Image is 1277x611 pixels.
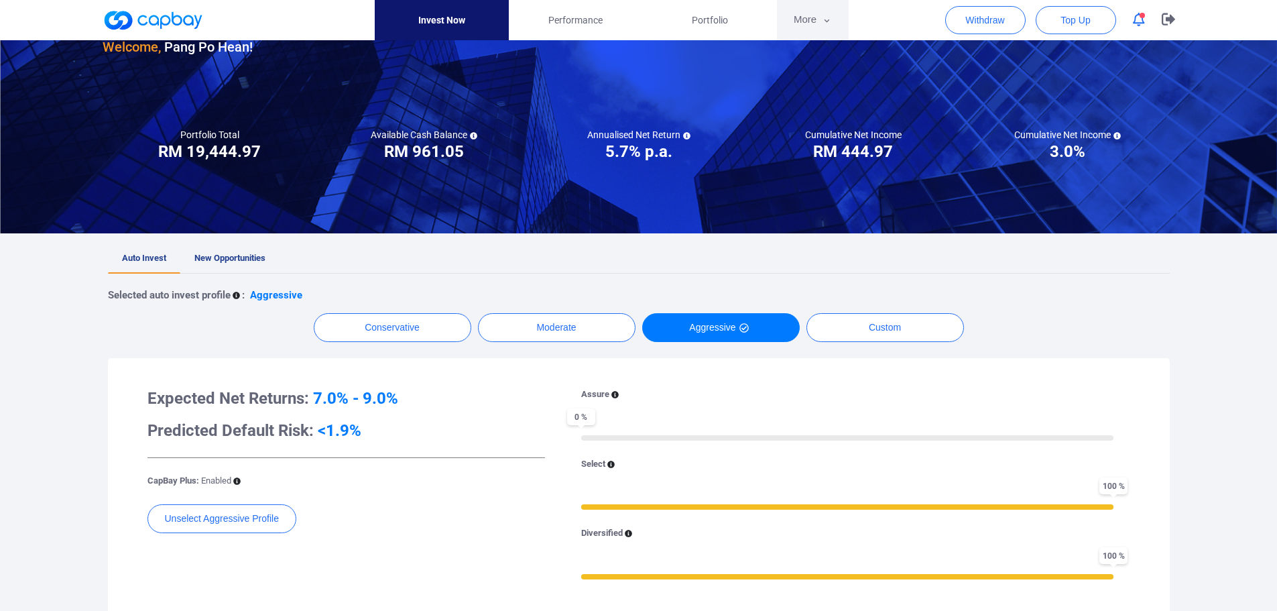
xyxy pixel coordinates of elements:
span: New Opportunities [194,253,265,263]
h5: Available Cash Balance [371,129,477,141]
span: 7.0% - 9.0% [313,389,398,408]
h3: 3.0% [1050,141,1085,162]
p: Assure [581,388,609,402]
span: Top Up [1060,13,1090,27]
span: <1.9% [318,421,361,440]
span: 100 % [1099,547,1128,564]
p: Aggressive [250,287,302,303]
h3: Pang Po Hean ! [103,36,253,58]
h3: RM 961.05 [384,141,464,162]
button: Custom [806,313,964,342]
button: Conservative [314,313,471,342]
button: Moderate [478,313,635,342]
h5: Annualised Net Return [587,129,690,141]
p: Select [581,457,605,471]
button: Top Up [1036,6,1116,34]
h5: Portfolio Total [180,129,239,141]
span: 0 % [567,408,595,425]
h3: Predicted Default Risk: [147,420,545,441]
h3: RM 444.97 [813,141,893,162]
span: Portfolio [692,13,728,27]
h3: 5.7% p.a. [605,141,672,162]
button: Withdraw [945,6,1026,34]
p: Diversified [581,526,623,541]
h5: Cumulative Net Income [1014,129,1121,141]
button: Unselect Aggressive Profile [147,504,296,533]
p: CapBay Plus: [147,474,231,488]
button: Aggressive [642,313,800,342]
p: Selected auto invest profile [108,287,231,303]
span: Auto Invest [122,253,166,263]
span: 100 % [1099,478,1128,494]
h3: Expected Net Returns: [147,388,545,409]
span: Performance [548,13,603,27]
span: Welcome, [103,39,161,55]
span: Enabled [201,476,231,486]
h3: RM 19,444.97 [158,141,261,162]
h5: Cumulative Net Income [805,129,902,141]
p: : [242,287,245,303]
